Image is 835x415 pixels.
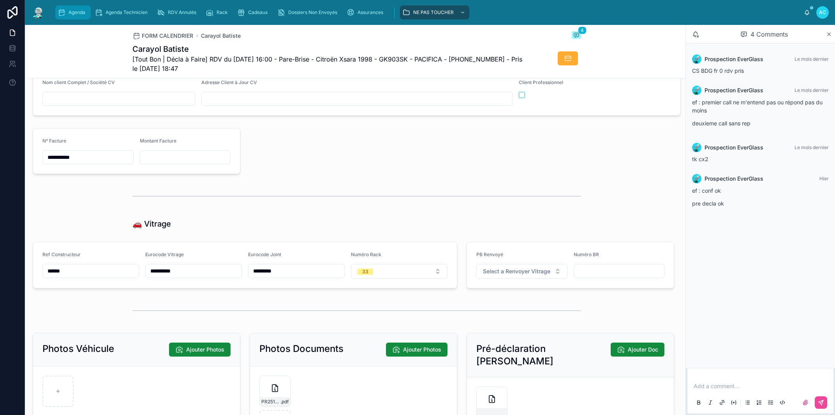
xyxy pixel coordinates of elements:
[692,119,829,127] p: deuxieme call sans rep
[819,176,829,181] span: Hier
[578,26,587,34] span: 4
[259,343,344,355] h2: Photos Documents
[42,138,66,144] span: N° Facture
[750,30,788,39] span: 4 Comments
[483,267,550,275] span: Select a Renvoyer Vitrage
[705,144,763,151] span: Prospection EverGlass
[201,79,257,85] span: Adresse Client à Jour CV
[705,55,763,63] span: Prospection EverGlass
[261,399,280,405] span: PR2510-1819
[611,343,664,357] button: Ajouter Doc
[42,79,115,85] span: Nom client Complet / Société CV
[476,264,567,279] button: Select Button
[692,98,829,114] p: ef : premier call ne m'entend pas ou répond pas du moins
[203,5,233,19] a: Rack
[201,32,241,40] a: Carayol Batiste
[51,4,804,21] div: scrollable content
[628,346,658,353] span: Ajouter Doc
[572,31,581,40] button: 4
[476,343,611,368] h2: Pré-déclaration [PERSON_NAME]
[403,346,441,353] span: Ajouter Photos
[132,218,171,229] h1: 🚗 Vitrage
[794,87,829,93] span: Le mois dernier
[386,343,447,357] button: Ajouter Photos
[132,55,523,73] span: [Tout Bon | Décla à Faire] RDV du [DATE] 16:00 - Pare-Brise - Citroën Xsara 1998 - GK903SK - PACI...
[692,199,829,207] p: pre decla ok
[217,9,228,16] span: Rack
[142,32,193,40] span: FORM CALENDRIER
[351,251,381,257] span: Numéro Rack
[42,251,81,257] span: Ref Constructeur
[248,251,281,257] span: Eurocode Joint
[132,44,523,55] h1: Carayol Batiste
[280,399,289,405] span: .pdf
[69,9,85,16] span: Agenda
[413,9,454,16] span: NE PAS TOUCHER
[794,144,829,150] span: Le mois dernier
[42,343,114,355] h2: Photos Véhicule
[275,5,343,19] a: Dossiers Non Envoyés
[692,67,744,74] span: CS BDG fr 0 rdv pris
[794,56,829,62] span: Le mois dernier
[145,251,184,257] span: Eurocode Vitrage
[55,5,91,19] a: Agenda
[155,5,202,19] a: RDV Annulés
[819,9,826,16] span: AC
[476,251,503,257] span: PB Renvoyé
[519,79,563,85] span: Client Professionnel
[358,9,383,16] span: Assurances
[362,269,368,275] div: 33
[351,264,447,279] button: Select Button
[574,251,599,257] span: Numéro BR
[106,9,148,16] span: Agenda Technicien
[186,346,224,353] span: Ajouter Photos
[248,9,268,16] span: Cadeaux
[400,5,469,19] a: NE PAS TOUCHER
[235,5,273,19] a: Cadeaux
[288,9,337,16] span: Dossiers Non Envoyés
[169,343,231,357] button: Ajouter Photos
[344,5,389,19] a: Assurances
[705,86,763,94] span: Prospection EverGlass
[692,156,708,162] span: tk cx2
[140,138,176,144] span: Montant Facture
[168,9,196,16] span: RDV Annulés
[705,175,763,183] span: Prospection EverGlass
[92,5,153,19] a: Agenda Technicien
[31,6,45,19] img: App logo
[692,186,829,195] p: ef : conf ok
[132,32,193,40] a: FORM CALENDRIER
